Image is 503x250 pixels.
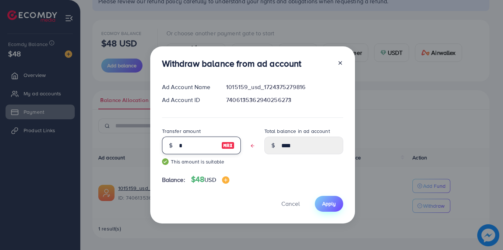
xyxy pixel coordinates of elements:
span: USD [204,176,216,184]
img: image [222,176,229,184]
div: Ad Account Name [156,83,221,91]
label: Transfer amount [162,127,201,135]
div: Ad Account ID [156,96,221,104]
small: This amount is suitable [162,158,241,165]
span: Apply [322,200,336,207]
h4: $48 [191,175,229,184]
button: Apply [315,196,343,212]
h3: Withdraw balance from ad account [162,58,302,69]
div: 7406135362940256273 [220,96,349,104]
img: image [221,141,235,150]
span: Cancel [281,200,300,208]
span: Balance: [162,176,185,184]
div: 1015159_usd_1724375279816 [220,83,349,91]
label: Total balance in ad account [264,127,330,135]
img: guide [162,158,169,165]
button: Cancel [272,196,309,212]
